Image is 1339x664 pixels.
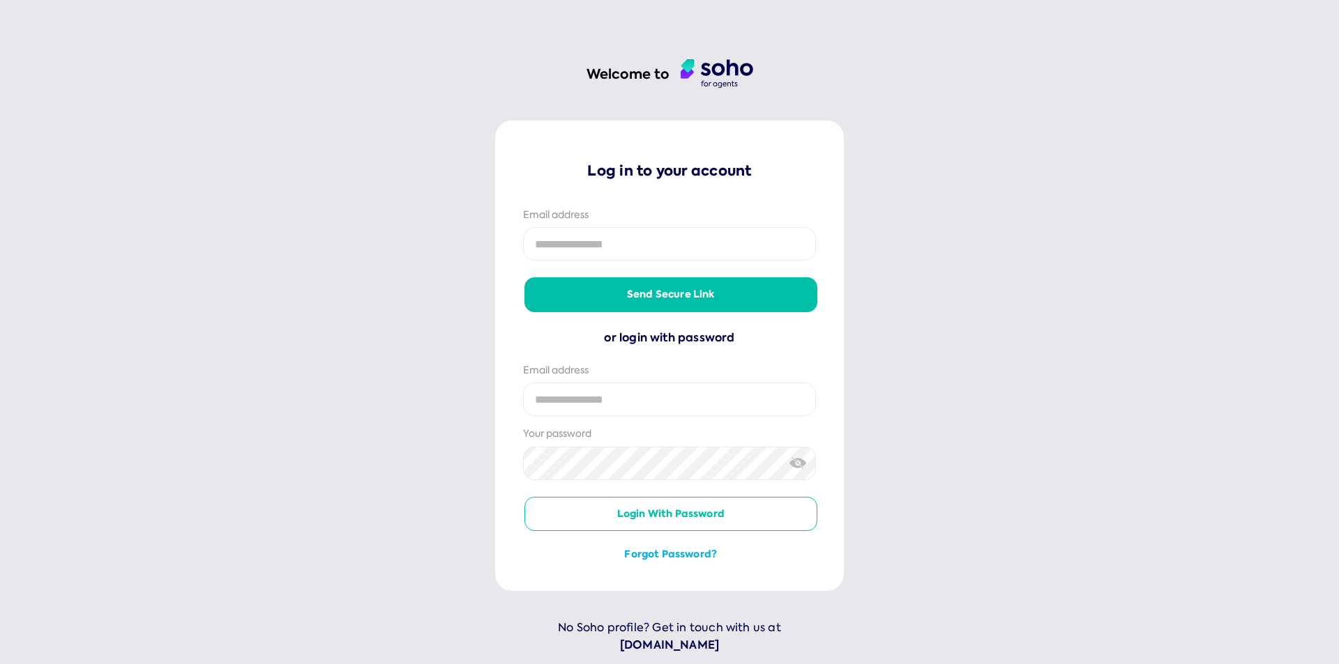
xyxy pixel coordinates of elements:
div: Email address [523,364,816,378]
h1: Welcome to [587,65,669,84]
div: Email address [523,208,816,222]
button: Forgot password? [524,548,817,562]
a: [DOMAIN_NAME] [495,636,844,654]
button: Send secure link [524,277,817,312]
img: eye-crossed.svg [789,456,807,470]
p: No Soho profile? Get in touch with us at [495,619,844,654]
div: Your password [523,427,816,441]
button: Login with password [524,497,817,532]
div: or login with password [523,329,816,347]
p: Log in to your account [523,161,816,180]
img: agent logo [681,59,753,88]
